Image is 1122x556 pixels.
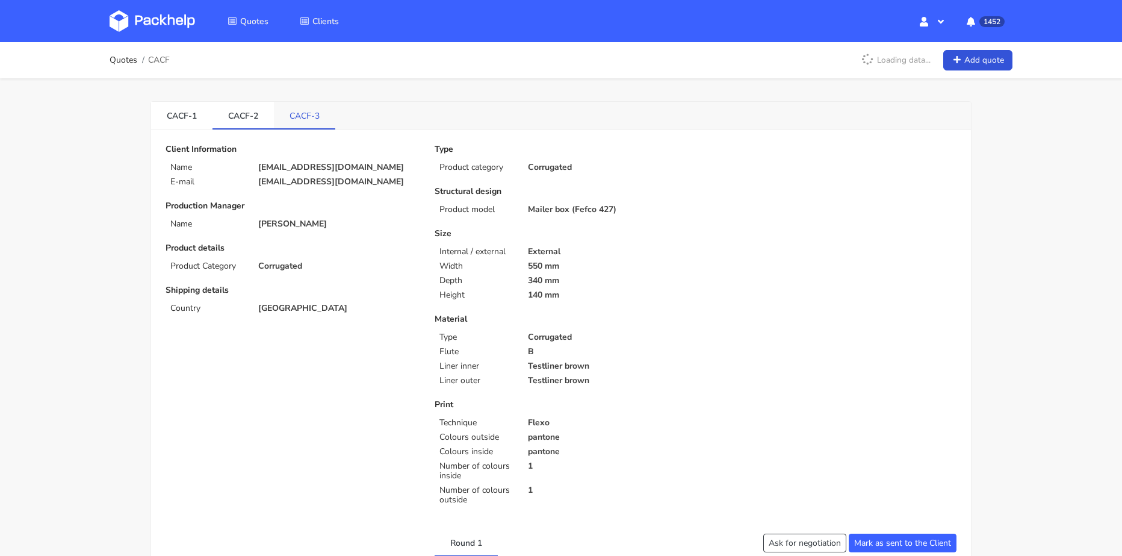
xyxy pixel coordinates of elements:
[855,50,937,70] p: Loading data...
[435,529,498,555] a: Round 1
[439,486,513,505] p: Number of colours outside
[435,187,687,196] p: Structural design
[763,534,846,552] button: Ask for negotiation
[258,261,418,271] p: Corrugated
[528,461,687,471] p: 1
[166,286,418,295] p: Shipping details
[957,10,1012,32] button: 1452
[849,534,956,552] button: Mark as sent to the Client
[439,418,513,428] p: Technique
[258,304,418,313] p: [GEOGRAPHIC_DATA]
[170,163,244,172] p: Name
[439,433,513,442] p: Colours outside
[258,177,418,187] p: [EMAIL_ADDRESS][DOMAIN_NAME]
[435,229,687,239] p: Size
[528,163,687,172] p: Corrugated
[170,261,244,271] p: Product Category
[439,447,513,457] p: Colours inside
[148,55,170,65] span: CACF
[439,361,513,371] p: Liner inner
[439,333,513,342] p: Type
[528,247,687,257] p: External
[528,447,687,457] p: pantone
[439,205,513,214] p: Product model
[274,102,335,128] a: CACF-3
[258,219,418,229] p: [PERSON_NAME]
[528,347,687,357] p: B
[528,486,687,495] p: 1
[528,376,687,386] p: Testliner brown
[166,145,418,154] p: Client Information
[151,102,212,128] a: CACF-1
[528,205,687,214] p: Mailer box (Fefco 427)
[212,102,274,128] a: CACF-2
[110,10,195,32] img: Dashboard
[439,163,513,172] p: Product category
[166,201,418,211] p: Production Manager
[439,261,513,271] p: Width
[258,163,418,172] p: [EMAIL_ADDRESS][DOMAIN_NAME]
[435,314,687,324] p: Material
[528,361,687,371] p: Testliner brown
[528,433,687,442] p: pantone
[110,55,137,65] a: Quotes
[439,247,513,257] p: Internal / external
[528,290,687,300] p: 140 mm
[285,10,353,32] a: Clients
[435,145,687,154] p: Type
[439,290,513,300] p: Height
[170,219,244,229] p: Name
[312,16,339,27] span: Clients
[439,461,513,481] p: Number of colours inside
[170,304,244,313] p: Country
[240,16,268,27] span: Quotes
[439,347,513,357] p: Flute
[439,376,513,386] p: Liner outer
[528,276,687,286] p: 340 mm
[110,48,170,72] nav: breadcrumb
[943,50,1012,71] a: Add quote
[213,10,283,32] a: Quotes
[166,243,418,253] p: Product details
[979,16,1005,27] span: 1452
[528,261,687,271] p: 550 mm
[528,418,687,428] p: Flexo
[439,276,513,286] p: Depth
[170,177,244,187] p: E-mail
[435,400,687,410] p: Print
[528,333,687,342] p: Corrugated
